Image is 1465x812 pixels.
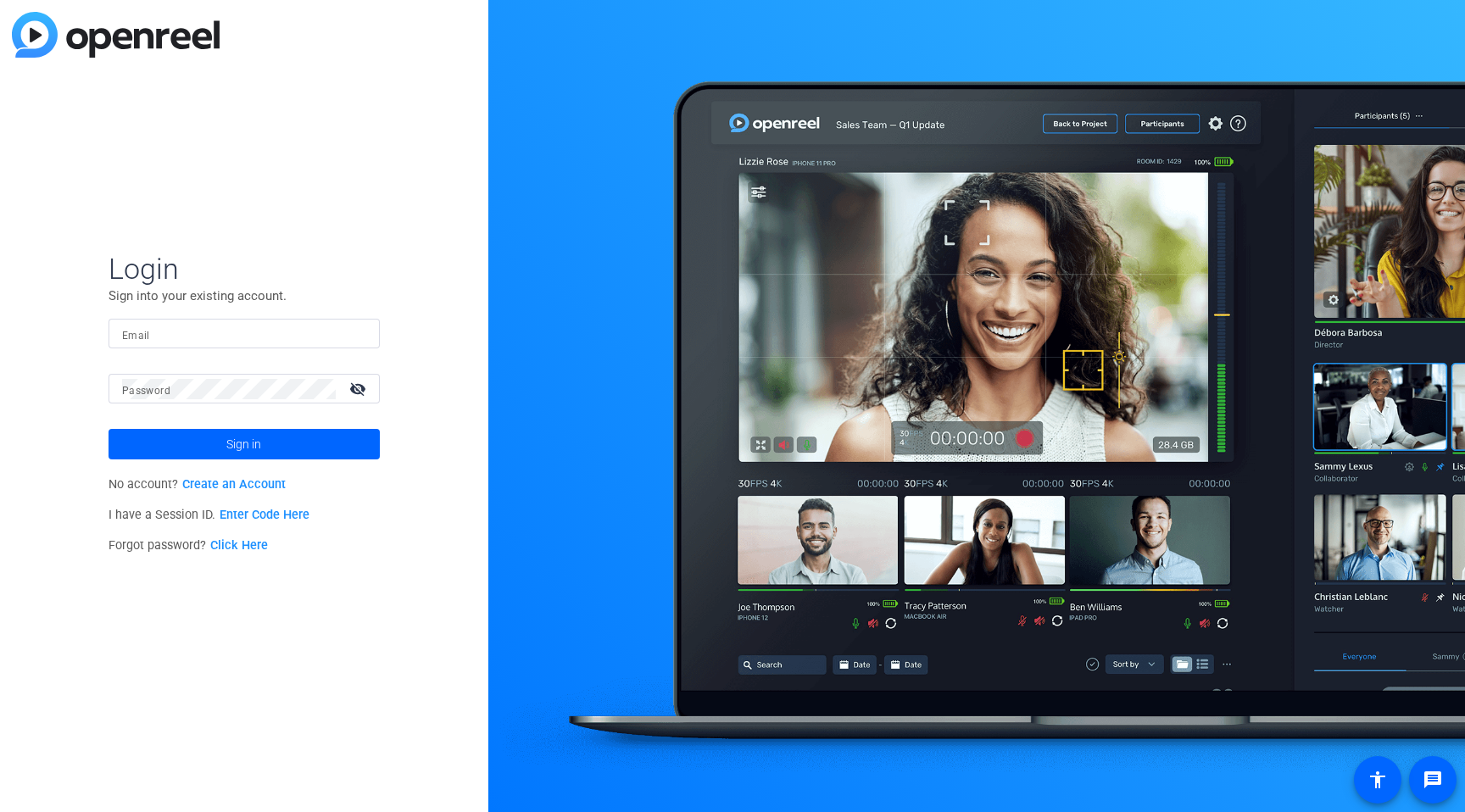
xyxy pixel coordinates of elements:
a: Click Here [210,538,268,553]
span: Forgot password? [109,538,268,553]
span: Sign in [226,423,261,465]
a: Create an Account [182,477,286,492]
span: Login [109,251,380,286]
mat-label: Password [122,385,170,397]
mat-label: Email [122,330,150,342]
button: Sign in [109,429,380,459]
mat-icon: visibility_off [339,376,380,401]
span: I have a Session ID. [109,508,309,522]
mat-icon: accessibility [1368,770,1388,790]
mat-icon: message [1423,770,1443,790]
input: Enter Email Address [122,324,366,344]
a: Enter Code Here [220,508,309,522]
img: blue-gradient.svg [12,12,220,58]
span: No account? [109,477,286,492]
p: Sign into your existing account. [109,286,380,305]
